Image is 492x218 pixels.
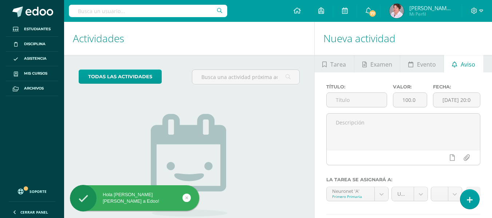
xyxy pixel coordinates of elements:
h1: Actividades [73,22,306,55]
input: Fecha de entrega [433,93,480,107]
a: Unidad 4 [392,187,428,201]
span: Archivos [24,86,44,91]
a: Asistencia [6,52,58,67]
div: Hola [PERSON_NAME] [PERSON_NAME] a Edoo! [70,191,199,205]
a: Soporte [9,182,55,199]
a: Neuronet 'A'Primero Primaria [327,187,389,201]
a: Evento [400,55,444,72]
span: Soporte [29,189,47,194]
a: Mis cursos [6,66,58,81]
input: Título [327,93,387,107]
input: Puntos máximos [393,93,427,107]
a: Tarea [315,55,354,72]
span: Mis cursos [24,71,47,76]
span: [PERSON_NAME] del [PERSON_NAME] [409,4,453,12]
label: La tarea se asignará a: [326,177,480,182]
a: Aviso [444,55,483,72]
input: Busca un usuario... [69,5,227,17]
label: Valor: [393,84,427,90]
span: Cerrar panel [20,210,48,215]
span: Evento [417,56,436,73]
a: todas las Actividades [79,70,162,84]
a: Archivos [6,81,58,96]
label: Fecha: [433,84,480,90]
img: no_activities.png [151,114,227,217]
span: Unidad 4 [397,187,408,201]
div: Primero Primaria [332,194,369,199]
a: Examen [354,55,400,72]
label: Título: [326,84,387,90]
span: 77 [369,9,377,17]
h1: Nueva actividad [323,22,483,55]
div: Neuronet 'A' [332,187,369,194]
a: Estudiantes [6,22,58,37]
input: Busca una actividad próxima aquí... [192,70,299,84]
a: Disciplina [6,37,58,52]
span: Tarea [330,56,346,73]
span: Asistencia [24,56,47,62]
span: Mi Perfil [409,11,453,17]
span: Disciplina [24,41,46,47]
img: e25b2687233f2d436f85fc9313f9d881.png [389,4,404,18]
span: Examen [370,56,392,73]
span: Aviso [461,56,475,73]
span: Estudiantes [24,26,51,32]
